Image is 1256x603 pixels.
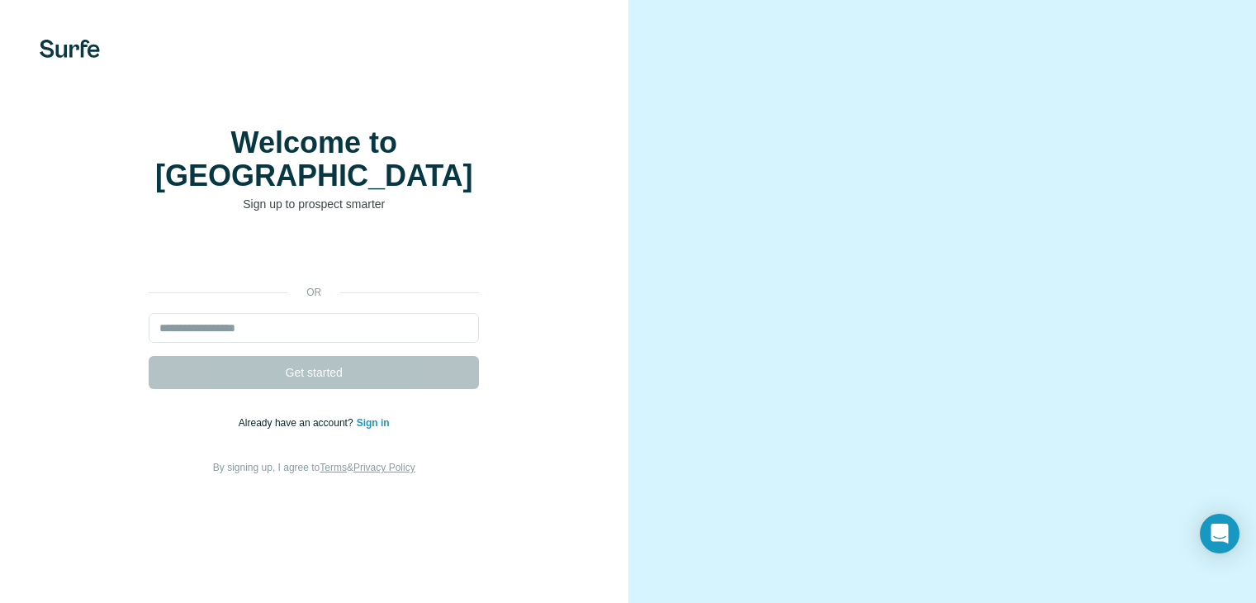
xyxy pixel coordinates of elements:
h1: Welcome to [GEOGRAPHIC_DATA] [149,126,479,192]
div: Open Intercom Messenger [1200,514,1239,553]
a: Terms [320,462,347,473]
span: Already have an account? [239,417,357,429]
p: Sign up to prospect smarter [149,196,479,212]
iframe: Bouton "Se connecter avec Google" [140,237,487,273]
a: Sign in [357,417,390,429]
span: By signing up, I agree to & [213,462,415,473]
img: Surfe's logo [40,40,100,58]
p: or [287,285,340,300]
a: Privacy Policy [353,462,415,473]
